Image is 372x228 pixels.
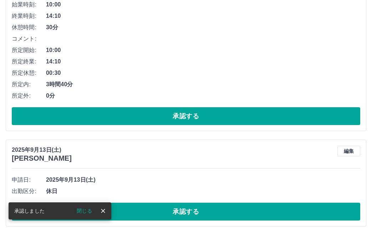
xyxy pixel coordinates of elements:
[46,57,360,66] span: 14:10
[12,35,46,43] span: コメント:
[12,187,46,196] span: 出勤区分:
[46,92,360,100] span: 0分
[71,206,98,216] button: 閉じる
[46,80,360,89] span: 3時間40分
[12,80,46,89] span: 所定内:
[12,146,72,154] p: 2025年9月13日(土)
[12,12,46,20] span: 終業時刻:
[46,12,360,20] span: 14:10
[12,203,360,221] button: 承認する
[14,204,45,217] div: 承認しました
[12,176,46,184] span: 申請日:
[12,154,72,162] h3: [PERSON_NAME]
[46,0,360,9] span: 10:00
[12,69,46,77] span: 所定休憩:
[46,69,360,77] span: 00:30
[12,0,46,9] span: 始業時刻:
[12,23,46,32] span: 休憩時間:
[46,46,360,55] span: 10:00
[337,146,360,156] button: 編集
[12,92,46,100] span: 所定外:
[46,23,360,32] span: 30分
[46,176,360,184] span: 2025年9月13日(土)
[12,57,46,66] span: 所定終業:
[12,107,360,125] button: 承認する
[46,187,360,196] span: 休日
[12,46,46,55] span: 所定開始:
[98,206,108,216] button: close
